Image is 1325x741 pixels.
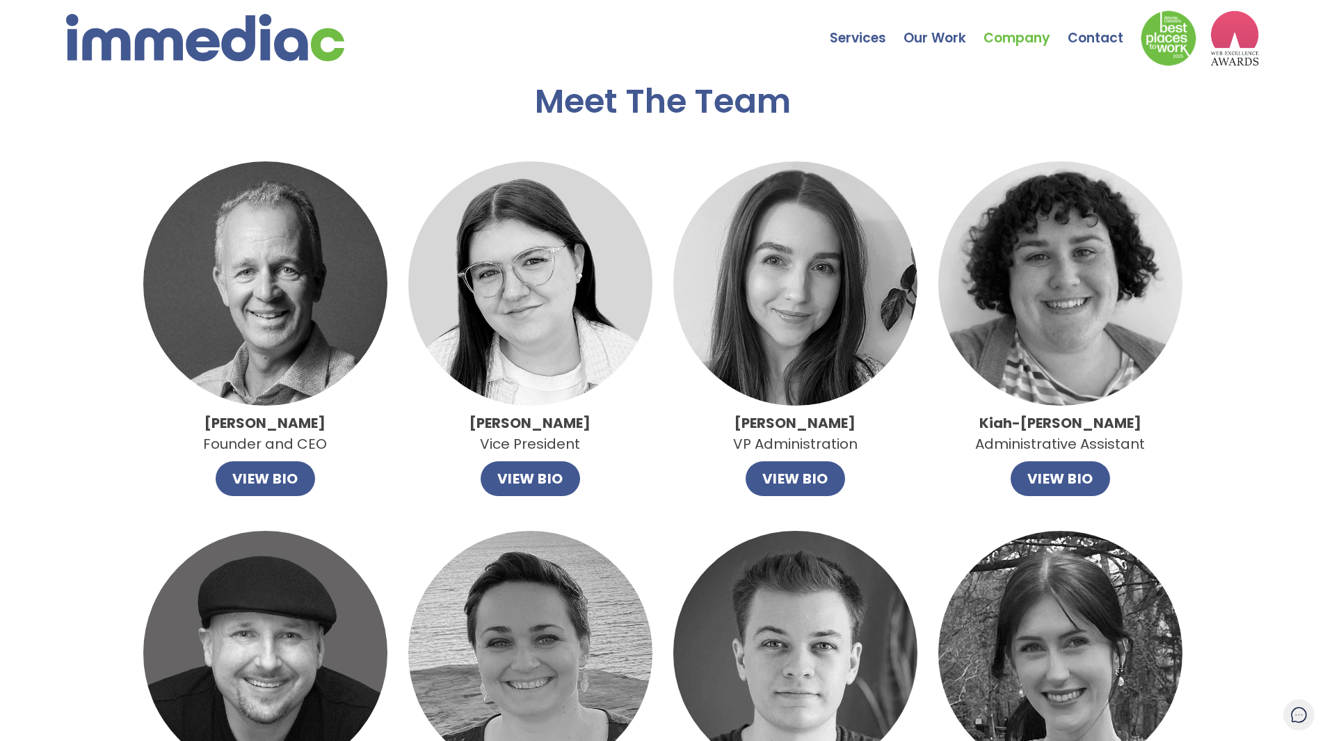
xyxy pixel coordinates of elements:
a: Company [983,3,1068,52]
img: imageedit_1_9466638877.jpg [938,161,1182,406]
p: VP Administration [733,413,858,454]
p: Vice President [469,413,591,454]
img: Catlin.jpg [408,161,652,406]
a: Our Work [904,3,983,52]
button: VIEW BIO [216,461,315,496]
strong: [PERSON_NAME] [469,413,591,433]
a: Contact [1068,3,1141,52]
a: Services [830,3,904,52]
h2: Meet The Team [535,83,791,120]
button: VIEW BIO [481,461,580,496]
img: Alley.jpg [673,161,917,406]
p: Founder and CEO [203,413,327,454]
p: Administrative Assistant [975,413,1145,454]
button: VIEW BIO [746,461,845,496]
strong: [PERSON_NAME] [734,413,856,433]
img: logo2_wea_nobg.webp [1210,10,1259,66]
button: VIEW BIO [1011,461,1110,496]
strong: Kiah-[PERSON_NAME] [979,413,1141,433]
img: Down [1141,10,1196,66]
img: John.jpg [143,161,387,406]
img: immediac [66,14,344,61]
strong: [PERSON_NAME] [204,413,326,433]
